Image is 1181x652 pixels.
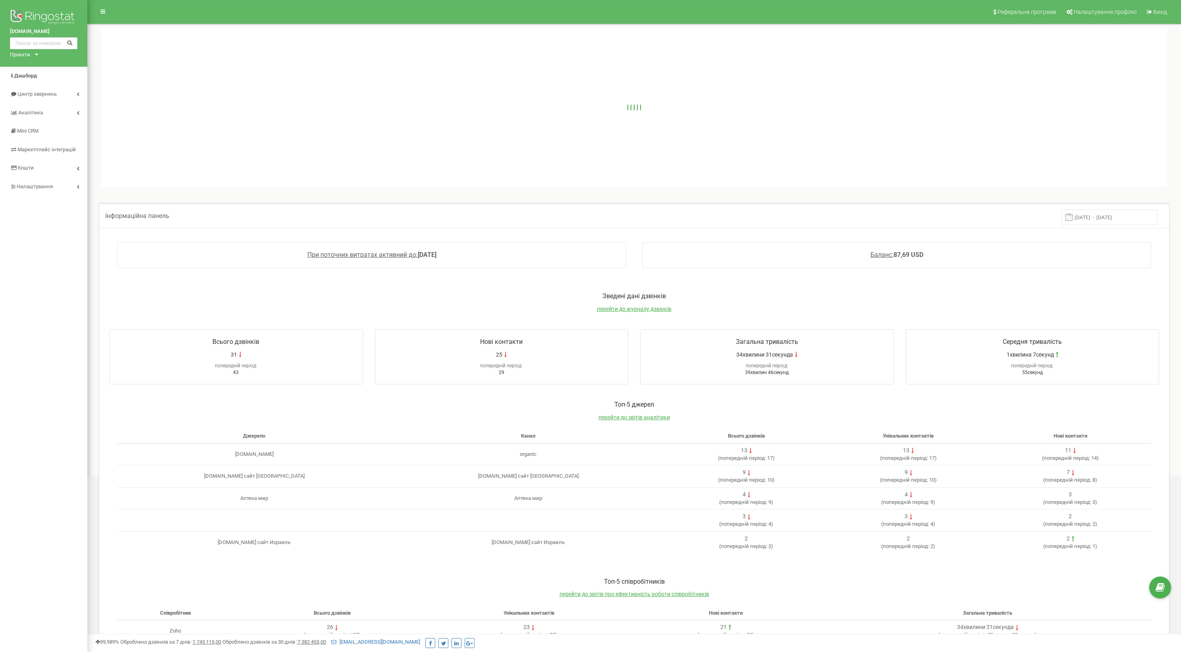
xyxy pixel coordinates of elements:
span: 1хвилина 7секунд [1007,351,1054,359]
span: Джерело [243,433,265,439]
span: ( 10 ) [880,477,937,483]
span: попередній період: [215,363,257,368]
span: ( 20 ) [697,632,754,638]
span: Налаштування профілю [1074,9,1137,15]
div: 4 [743,491,746,499]
span: попередній період: [882,455,928,461]
a: При поточних витратах активний до:[DATE] [307,251,436,258]
div: 13 [903,447,909,455]
span: Середня тривалість [1003,338,1062,345]
span: попередній період: [1044,455,1090,461]
span: попередній період: [720,455,766,461]
span: Аналiтика [18,110,43,116]
td: Zoho [117,620,233,642]
span: ( 28 ) [304,632,361,638]
span: Налаштування [17,183,53,189]
a: перейти до звітів аналітики [598,414,670,421]
span: 43 [233,370,239,375]
span: попередній період: [1045,521,1091,527]
div: 2 [907,535,910,543]
span: попередній період: [883,521,929,527]
span: Нові контакти [480,338,523,345]
a: перейти до журналу дзвінків [597,306,672,312]
span: попередній період: [1045,499,1091,505]
div: 3 [905,513,908,521]
img: Ringostat logo [10,8,77,28]
span: При поточних витратах активний до: [307,251,418,258]
span: ( 2 ) [719,543,773,549]
span: Всього дзвінків [314,610,351,616]
span: перейти до звітів про ефективність роботи співробітників [560,591,709,597]
u: 1 745 115,00 [193,639,221,645]
span: Toп-5 співробітників [604,578,665,585]
td: Аптека мир [117,487,391,509]
span: попередній період: [480,363,523,368]
div: 3 [1069,491,1072,499]
span: Реферальна програма [998,9,1056,15]
td: Аптека мир [391,487,665,509]
span: ( 1 ) [1043,543,1097,549]
span: Оброблено дзвінків за 30 днів : [222,639,326,645]
span: Баланс: [870,251,893,258]
span: попередній період: [746,363,788,368]
div: Проєкти [10,51,30,59]
span: Всього дзвінків [728,433,765,439]
span: Канал [521,433,535,439]
span: ( 39хвилин 29секунд ) [938,632,1037,638]
span: попередній період: [699,632,745,638]
span: 31 [231,351,237,359]
span: Кошти [18,165,34,171]
div: 9 [905,469,908,476]
span: Нові контакти [709,610,743,616]
span: Унікальних контактів [883,433,934,439]
span: попередній період: [882,477,928,483]
span: попередній період: [1045,477,1091,483]
div: 11 [1065,447,1071,455]
div: 2 [745,535,748,543]
span: ( 3 ) [1043,499,1097,505]
span: Зведені дані дзвінків [602,292,666,300]
span: ( 25 ) [500,632,557,638]
u: 7 382 453,00 [297,639,326,645]
span: Всього дзвінків [212,338,259,345]
span: ( 14 ) [1042,455,1099,461]
div: 34хвилини 31секунда [957,623,1014,631]
span: попередній період: [883,543,929,549]
span: Унікальних контактів [504,610,554,616]
span: попередній період: [502,632,548,638]
span: Загальна тривалість [963,610,1012,616]
span: попередній період: [1045,543,1091,549]
div: 3 [743,513,746,521]
span: 29 [499,370,504,375]
a: Баланс:87,69 USD [870,251,923,258]
span: Mini CRM [17,128,39,134]
span: 25 [496,351,502,359]
span: попередній період: [720,477,766,483]
span: Toп-5 джерел [614,401,654,408]
span: Маркетплейс інтеграцій [17,147,76,152]
td: [DOMAIN_NAME] сайт Израиль [391,531,665,553]
div: 13 [741,447,747,455]
span: ( 4 ) [719,521,773,527]
span: ( 10 ) [718,477,775,483]
div: 9 [743,469,746,476]
span: попередній період: [721,543,767,549]
span: ( 2 ) [881,543,935,549]
a: [EMAIL_ADDRESS][DOMAIN_NAME] [331,639,420,645]
span: ( 8 ) [1043,477,1097,483]
div: 4 [905,491,908,499]
td: [DOMAIN_NAME] сайт Израиль [117,531,391,553]
input: Пошук за номером [10,37,77,49]
span: Загальна тривалість [736,338,798,345]
span: попередній період: [1011,363,1054,368]
span: попередній період: [305,632,352,638]
span: ( 17 ) [718,455,775,461]
span: Оброблено дзвінків за 7 днів : [120,639,221,645]
span: 55секунд [1022,370,1043,375]
span: 99,989% [95,639,119,645]
div: 21 [720,623,727,631]
span: ( 4 ) [881,521,935,527]
span: Співробітник [160,610,191,616]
